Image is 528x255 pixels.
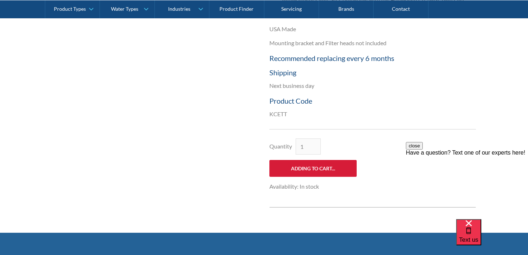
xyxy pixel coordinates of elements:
p: Next business day [269,81,476,90]
p: USA Made [269,25,476,33]
div: Industries [168,6,190,12]
iframe: podium webchat widget bubble [456,219,528,255]
p: KCETT [269,110,476,118]
p: Mounting bracket and Filter heads not included [269,39,476,47]
h5: Recommended replacing every 6 months [269,53,476,63]
label: Quantity [269,142,292,151]
h5: Shipping [269,67,476,78]
div: Availability: In stock [269,182,357,191]
div: Product Types [54,6,86,12]
iframe: podium webchat widget prompt [406,142,528,228]
div: Water Types [111,6,138,12]
input: Adding to cart... [269,160,357,177]
h5: Product Code [269,95,476,106]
